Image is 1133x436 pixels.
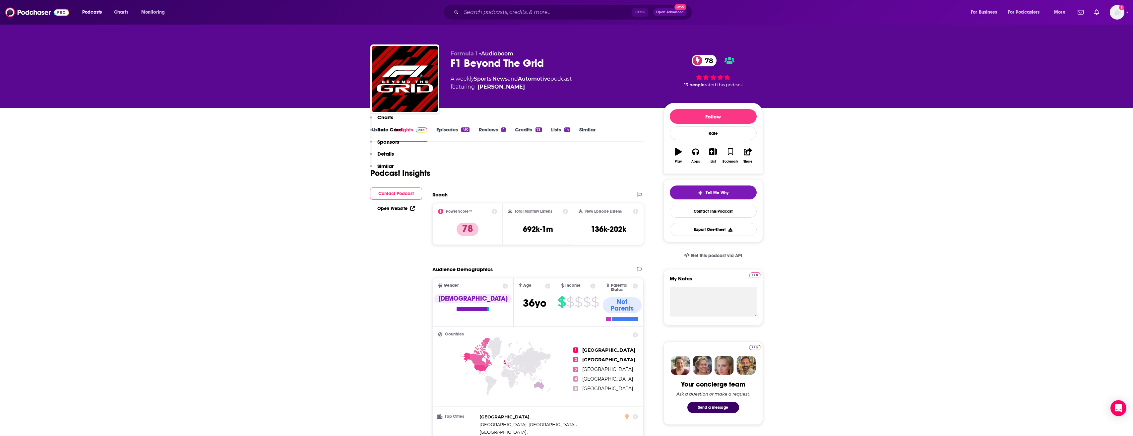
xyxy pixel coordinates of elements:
p: Rate Card [377,126,402,133]
a: Contact This Podcast [670,205,757,218]
button: Show profile menu [1110,5,1124,20]
span: 36 yo [523,297,546,310]
img: User Profile [1110,5,1124,20]
button: open menu [1004,7,1049,18]
img: Podchaser Pro [749,272,761,278]
a: Show notifications dropdown [1092,7,1102,18]
span: , [479,413,531,421]
h2: Reach [432,191,448,198]
p: Details [377,151,394,157]
span: Income [565,283,581,288]
span: Age [523,283,532,288]
span: For Business [971,8,997,17]
button: List [704,144,722,168]
button: Apps [687,144,704,168]
a: Audioboom [481,50,513,57]
button: Details [370,151,394,163]
span: , [479,428,528,436]
p: Sponsors [377,139,399,145]
div: Not Parents [603,297,642,313]
span: [GEOGRAPHIC_DATA] [582,386,633,392]
span: For Podcasters [1008,8,1040,17]
span: Get this podcast via API [691,253,742,258]
a: Credits73 [515,126,541,142]
div: List [711,160,716,164]
span: $ [583,297,591,307]
button: Bookmark [722,144,739,168]
p: 78 [457,223,478,236]
span: Formula 1 [451,50,477,57]
a: Tom Clarkson [477,83,525,91]
span: , [479,421,577,428]
span: Podcasts [82,8,102,17]
a: Charts [110,7,132,18]
div: 14 [564,127,570,132]
input: Search podcasts, credits, & more... [461,7,632,18]
h2: New Episode Listens [585,209,622,214]
button: open menu [1049,7,1074,18]
a: Show notifications dropdown [1075,7,1086,18]
span: rated this podcast [705,82,743,87]
a: Sports [474,76,491,82]
span: [GEOGRAPHIC_DATA] [582,376,633,382]
a: News [492,76,508,82]
img: Podchaser - Follow, Share and Rate Podcasts [5,6,69,19]
div: 73 [535,127,541,132]
button: Sponsors [370,139,399,151]
button: Send a message [687,402,739,413]
button: Follow [670,109,757,124]
img: Jon Profile [736,356,756,375]
a: Pro website [749,344,761,350]
img: Barbara Profile [693,356,712,375]
a: Lists14 [551,126,570,142]
a: 78 [692,55,717,66]
span: 5 [573,386,578,391]
span: Charts [114,8,128,17]
div: 4 [501,127,506,132]
button: open menu [137,7,173,18]
div: Bookmark [723,160,738,164]
span: • [479,50,513,57]
img: F1 Beyond The Grid [372,46,438,112]
a: Open Website [377,206,415,211]
span: New [674,4,686,10]
span: Logged in as alisontucker [1110,5,1124,20]
button: open menu [78,7,110,18]
div: Apps [691,160,700,164]
button: Open AdvancedNew [653,8,687,16]
img: Podchaser Pro [749,345,761,350]
button: Export One-Sheet [670,223,757,236]
span: Tell Me Why [706,190,728,195]
span: $ [558,297,566,307]
span: featuring [451,83,572,91]
h2: Audience Demographics [432,266,493,272]
label: My Notes [670,275,757,287]
span: 2 [573,357,578,362]
span: More [1054,8,1065,17]
div: Your concierge team [681,380,745,389]
div: 78 13 peoplerated this podcast [663,50,763,92]
span: Monitoring [141,8,165,17]
a: Reviews4 [479,126,506,142]
h3: 136k-202k [591,224,626,234]
button: Play [670,144,687,168]
a: Automotive [518,76,550,82]
span: [GEOGRAPHIC_DATA] [582,357,635,363]
h2: Power Score™ [446,209,472,214]
span: 3 [573,367,578,372]
h3: 692k-1m [523,224,553,234]
div: Ask a question or make a request. [676,391,750,397]
span: Countries [445,332,464,336]
span: Parental Status [611,283,632,292]
span: $ [566,297,574,307]
span: , [491,76,492,82]
span: Gender [444,283,459,288]
div: Open Intercom Messenger [1110,400,1126,416]
span: [GEOGRAPHIC_DATA] [479,414,530,419]
button: Rate Card [370,126,402,139]
span: [GEOGRAPHIC_DATA] [582,347,635,353]
button: Contact Podcast [370,187,422,200]
span: $ [575,297,582,307]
